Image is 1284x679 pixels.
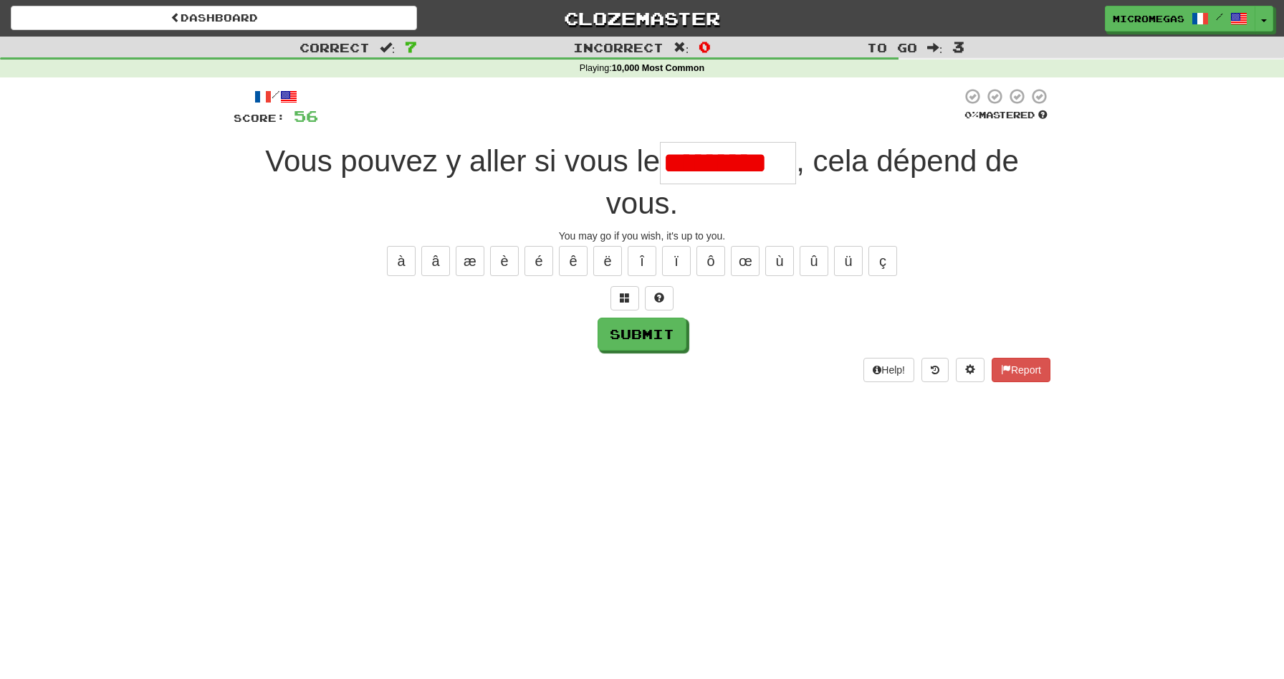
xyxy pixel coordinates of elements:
span: : [380,42,396,54]
div: You may go if you wish, it's up to you. [234,229,1050,243]
button: ë [593,246,622,276]
span: 0 % [964,109,979,120]
button: à [387,246,416,276]
span: / [1216,11,1223,22]
a: Clozemaster [439,6,845,31]
button: ü [834,246,863,276]
span: , cela dépend de vous. [606,144,1019,220]
span: Vous pouvez y aller si vous le [265,144,660,178]
span: 0 [699,38,711,55]
a: Dashboard [11,6,417,30]
div: Mastered [962,109,1050,122]
span: microMEGAS [1113,12,1184,25]
span: Score: [234,112,285,124]
button: Switch sentence to multiple choice alt+p [610,286,639,310]
span: 3 [952,38,964,55]
button: œ [731,246,760,276]
button: ù [765,246,794,276]
span: 7 [405,38,417,55]
div: / [234,87,318,105]
span: 56 [294,107,318,125]
button: ô [696,246,725,276]
button: æ [456,246,484,276]
span: : [674,42,689,54]
button: Round history (alt+y) [921,358,949,382]
a: microMEGAS / [1105,6,1255,32]
span: : [927,42,943,54]
button: î [628,246,656,276]
button: Report [992,358,1050,382]
button: Help! [863,358,914,382]
button: è [490,246,519,276]
button: ê [559,246,588,276]
button: ï [662,246,691,276]
button: é [524,246,553,276]
span: Incorrect [573,40,663,54]
button: â [421,246,450,276]
button: ç [868,246,897,276]
button: û [800,246,828,276]
strong: 10,000 Most Common [612,63,704,73]
button: Submit [598,318,686,351]
span: To go [867,40,917,54]
span: Correct [300,40,370,54]
button: Single letter hint - you only get 1 per sentence and score half the points! alt+h [645,286,674,310]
